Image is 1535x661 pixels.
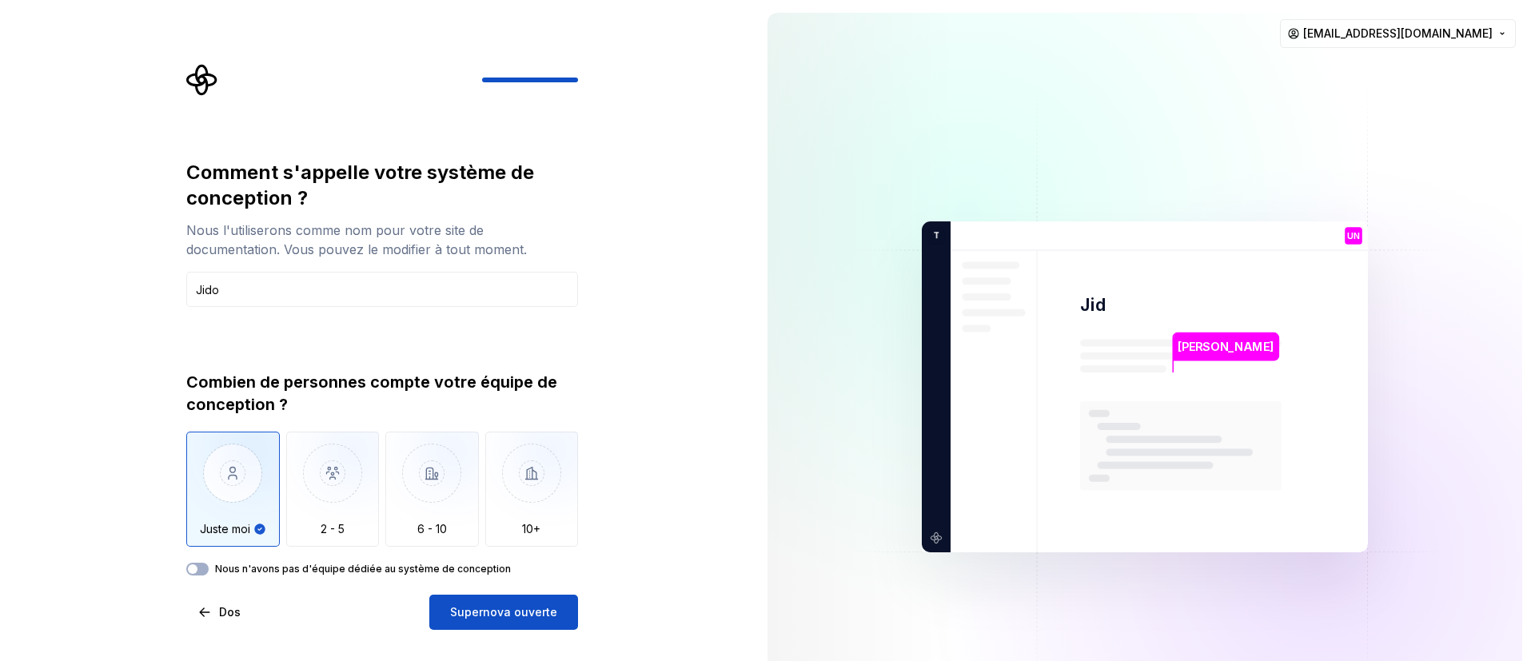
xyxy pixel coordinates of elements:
font: [PERSON_NAME] [1178,340,1274,354]
font: Jid [1080,294,1106,315]
font: Comment s'appelle votre système de conception ? [186,161,534,209]
font: UN [1347,230,1360,241]
font: Nous l'utiliserons comme nom pour votre site de documentation. Vous pouvez le modifier à tout mom... [186,222,527,257]
font: Dos [219,605,241,619]
font: [EMAIL_ADDRESS][DOMAIN_NAME] [1303,26,1493,40]
button: Dos [186,595,254,630]
button: Supernova ouverte [429,595,578,630]
button: [EMAIL_ADDRESS][DOMAIN_NAME] [1280,19,1516,48]
font: Supernova ouverte [450,605,557,619]
input: Nom du système de conception [186,272,578,307]
font: T [933,229,939,241]
font: Combien de personnes compte votre équipe de conception ? [186,372,557,414]
svg: Logo Supernova [186,64,218,96]
font: Nous n'avons pas d'équipe dédiée au système de conception [215,563,511,575]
